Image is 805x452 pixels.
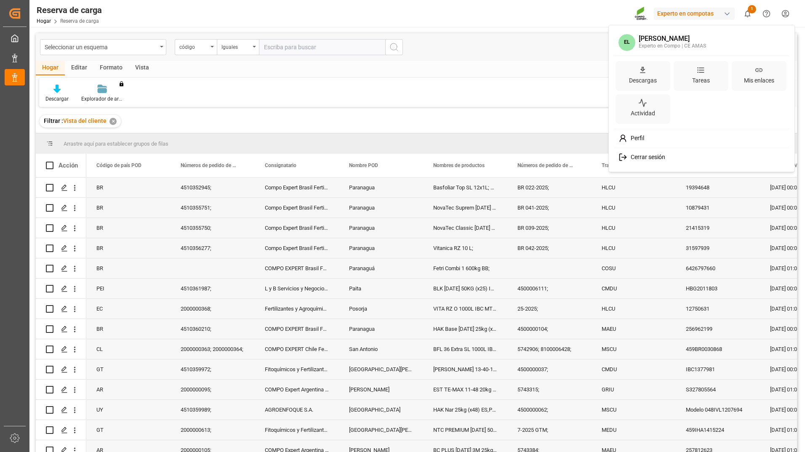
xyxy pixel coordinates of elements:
div: Mis enlaces [742,74,776,87]
div: Descargas [627,74,658,87]
div: Tareas [690,74,712,87]
span: Cerrar sesión [627,154,665,161]
div: [PERSON_NAME] [639,35,706,43]
span: EL [618,34,635,51]
div: Experto en Compo | CE AMAS [639,43,706,50]
div: Actividad [629,107,657,120]
span: Perfil [627,135,644,142]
